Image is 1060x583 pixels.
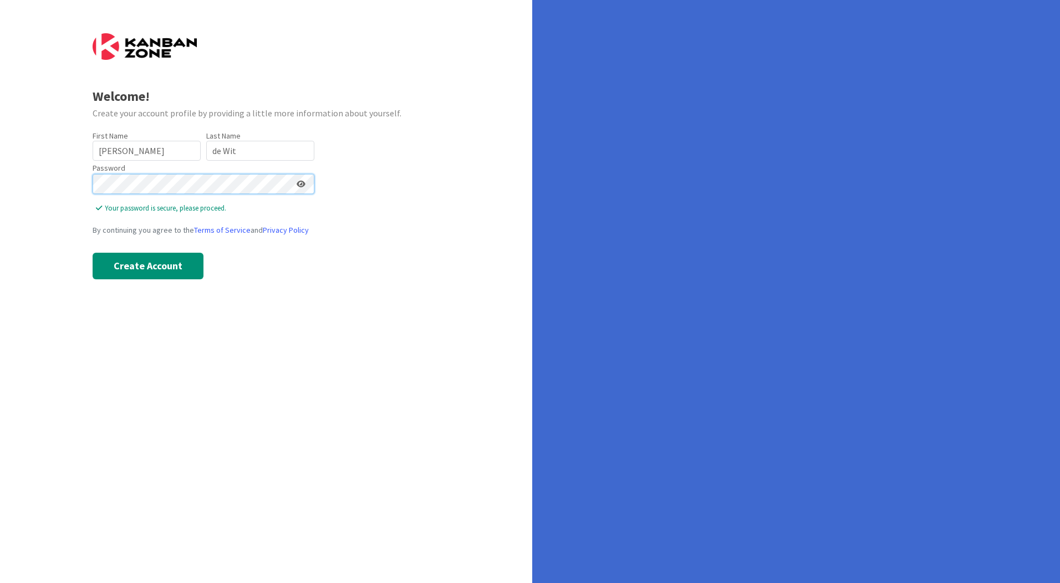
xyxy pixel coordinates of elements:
div: Welcome! [93,86,440,106]
img: Kanban Zone [93,33,197,60]
label: First Name [93,131,128,141]
div: Create your account profile by providing a little more information about yourself. [93,106,440,120]
div: By continuing you agree to the and [93,224,440,236]
button: Create Account [93,253,203,279]
label: Password [93,162,125,174]
a: Privacy Policy [263,225,309,235]
a: Terms of Service [194,225,251,235]
label: Last Name [206,131,241,141]
span: Your password is secure, please proceed. [96,203,314,214]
